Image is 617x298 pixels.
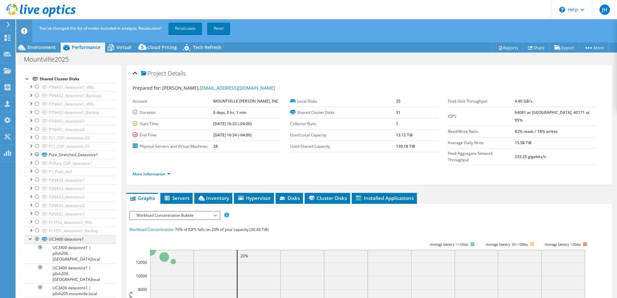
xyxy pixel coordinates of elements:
[290,132,396,138] label: Used Local Capacity
[492,43,523,53] a: Reports
[523,43,550,53] a: Share
[24,125,116,134] a: P1NAS1_datastore2
[600,5,610,15] span: JH
[24,100,116,108] a: P7NAS1_datastore1_VMs
[396,144,415,149] b: 139.18 TiB
[24,83,116,91] a: P5NAS1_datastore1_VMs
[237,195,271,201] span: Hypervisor
[24,227,116,235] a: P11FS1_datastore1_Backup
[175,227,269,232] span: 76% of IOPS falls on 20% of your capacity (30.46 TiB)
[133,171,170,177] a: More Information
[24,263,116,283] a: UC3400 datastore1 | p0vh209.[GEOGRAPHIC_DATA]local
[24,210,116,218] a: P2NAS1_datastore1
[24,167,116,176] a: P1_Pure_Vol1
[24,92,116,100] a: P5NAS2_datastore1_Backups
[39,25,162,31] span: You've changed the list of nodes included in analysis. Recalculate?
[162,85,275,91] span: [PERSON_NAME],
[396,121,398,126] b: 1
[164,195,189,201] span: Servers
[24,283,116,298] a: UC3400 datastore1 | p0vh205.mountville.local
[133,98,213,104] label: Account
[549,43,579,53] a: Export
[24,201,116,210] a: P2NAS4_datastore2
[559,7,565,13] svg: \n
[396,98,400,104] b: 35
[290,109,396,116] label: Shared Cluster Disks
[448,140,515,146] label: Average Daily Write
[129,227,174,232] span: Workload Concentration:
[579,43,609,53] a: More
[290,98,396,104] label: Local Disks
[207,23,230,34] a: Reset
[290,143,396,150] label: Used Shared Capacity
[197,195,229,201] span: Inventory
[21,56,79,63] h1: Mountville2025
[141,70,166,77] span: Project
[290,121,396,127] label: Collector Runs
[133,212,216,219] span: Workload Concentration Bubble
[279,195,300,201] span: Disks
[515,154,546,159] b: 233.25 gigabits/s
[133,132,213,138] label: End Time
[355,195,414,201] span: Installed Applications
[213,121,252,126] b: [DATE] 16:33 (-04:00)
[138,287,147,292] text: 8000
[136,260,147,265] text: 12000
[448,150,515,163] label: Peak Aggregate Network Throughput
[24,218,116,226] a: P11FS2_datastore1_VMs
[24,108,116,117] a: P7NAS2-datastore1_Backup
[133,85,161,91] label: Prepared for:
[133,121,213,127] label: Start Time
[240,253,248,259] text: 20%
[515,98,532,104] b: 4.40 GB/s
[24,176,116,184] a: P2NAS4_datastore1
[40,75,116,83] div: Shared Cluster Disks
[308,195,347,201] span: Cluster Disks
[24,159,116,167] a: P1Pure_CDP_datastore1
[485,242,528,247] tspan: Average latency 10<=20ms
[200,85,275,91] a: [EMAIL_ADDRESS][DOMAIN_NAME]
[448,128,515,135] label: Read/Write Ratio
[396,110,400,115] b: 31
[168,23,202,34] a: Recalculate
[544,242,581,247] text: Average latency >20ms
[213,132,252,138] b: [DATE] 16:34 (-04:00)
[24,151,116,159] a: Pure_Stretched_Datastore1
[515,140,531,145] b: 15.58 TiB
[430,242,468,247] tspan: Average latency <=10ms
[515,129,558,134] b: 82% reads / 18% writes
[24,243,116,263] a: UC3400 datastore1 | p0vh206.[GEOGRAPHIC_DATA]local
[147,44,177,50] span: Cloud Pricing
[396,132,413,138] b: 13.12 TiB
[72,44,100,50] span: Performance
[116,44,131,50] span: Virtual
[24,134,116,142] a: FS1_CDP_datastore_02
[24,193,116,201] a: P2NAS3_datastore2
[168,69,186,77] span: Details
[133,143,213,150] label: Physical Servers and Virtual Machines
[136,273,147,279] text: 10000
[448,113,515,120] label: IOPS
[24,184,116,193] a: P2NAS3_datastore1
[133,109,213,116] label: Duration
[193,44,221,50] span: Tech Refresh
[213,144,218,149] b: 28
[213,110,247,115] b: 6 days, 0 hr, 1 min
[515,110,590,123] b: 64081 at [GEOGRAPHIC_DATA], 40171 at 95%
[213,98,278,104] b: MOUNTVILLE [PERSON_NAME], INC
[27,44,56,50] span: Environment
[24,142,116,151] a: FS1_CDP_datastore_01
[129,195,155,201] span: Graphs
[24,235,116,243] a: UC3400 datastore1
[448,98,515,104] label: Peak Disk Throughput
[24,117,116,125] a: P1NAS1_datastore1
